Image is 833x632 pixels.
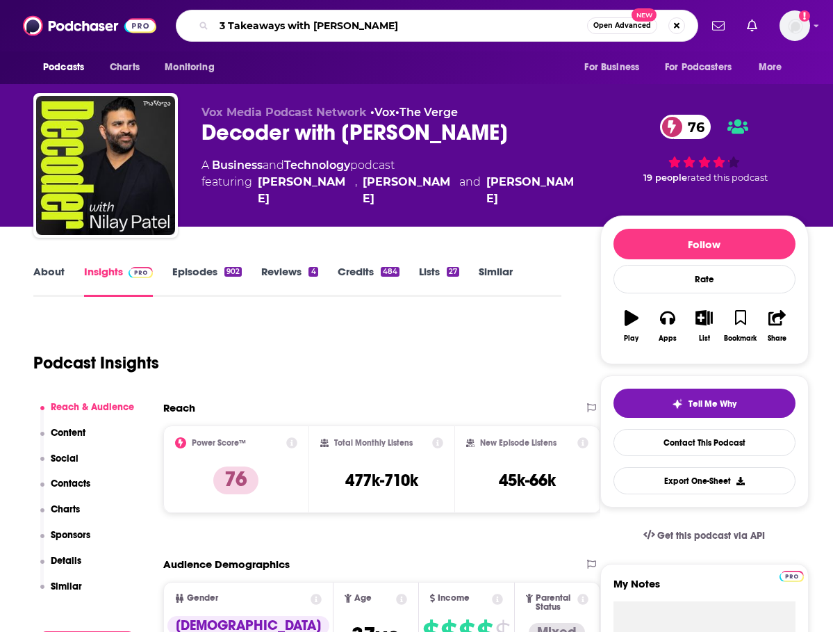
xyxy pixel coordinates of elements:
button: open menu [575,54,657,81]
button: Apps [650,301,686,351]
a: Show notifications dropdown [741,14,763,38]
span: For Podcasters [665,58,732,77]
span: Monitoring [165,58,214,77]
h3: 477k-710k [345,470,418,491]
a: Vox [374,106,395,119]
p: Social [51,453,79,464]
a: Reviews4 [261,265,317,297]
div: Bookmark [724,334,757,343]
input: Search podcasts, credits, & more... [214,15,587,37]
button: Sponsors [40,529,91,555]
div: Play [624,334,638,343]
h1: Podcast Insights [33,353,159,373]
a: Kara Swisher [363,174,454,207]
p: 76 [213,467,258,494]
button: Share [759,301,795,351]
img: Podchaser Pro [780,571,804,582]
p: Sponsors [51,529,90,541]
span: Podcasts [43,58,84,77]
p: Charts [51,503,80,515]
p: Contacts [51,478,90,489]
div: 27 [447,267,459,277]
a: Episodes902 [172,265,242,297]
button: Bookmark [723,301,759,351]
span: 76 [674,115,711,139]
button: Reach & Audience [40,401,135,427]
div: Rate [613,265,795,293]
p: Details [51,555,81,567]
span: Tell Me Why [688,398,736,410]
button: open menu [155,54,232,81]
h2: Reach [163,401,195,414]
a: Get this podcast via API [632,519,777,553]
span: Charts [110,58,140,77]
span: Gender [187,594,218,603]
h2: Audience Demographics [163,558,290,571]
a: InsightsPodchaser Pro [84,265,153,297]
div: 902 [224,267,242,277]
span: Vox Media Podcast Network [201,106,367,119]
a: Lists27 [419,265,459,297]
span: New [632,8,657,22]
span: • [370,106,395,119]
span: , [355,174,357,207]
span: Get this podcast via API [657,530,765,542]
a: Technology [284,159,350,172]
button: Show profile menu [780,10,810,41]
span: Open Advanced [593,22,651,29]
button: tell me why sparkleTell Me Why [613,389,795,418]
div: 76 19 peoplerated this podcast [600,106,809,192]
h2: New Episode Listens [480,438,556,448]
span: • [395,106,458,119]
img: tell me why sparkle [672,398,683,410]
button: open menu [33,54,102,81]
div: List [699,334,710,343]
a: Business [212,159,263,172]
a: Contact This Podcast [613,429,795,456]
span: For Business [584,58,639,77]
button: Similar [40,581,83,606]
h2: Power Score™ [192,438,246,448]
p: Content [51,427,85,439]
span: and [263,159,284,172]
img: Podchaser Pro [129,267,153,278]
div: A podcast [201,157,578,207]
div: 484 [381,267,399,277]
span: and [459,174,481,207]
img: Podchaser - Follow, Share and Rate Podcasts [23,13,156,39]
button: open menu [749,54,800,81]
span: 19 people [643,172,687,183]
button: Open AdvancedNew [587,17,657,34]
span: Age [354,594,372,603]
div: 4 [308,267,317,277]
a: Show notifications dropdown [707,14,730,38]
button: Content [40,427,86,453]
a: Charts [101,54,148,81]
span: Income [438,594,470,603]
div: [PERSON_NAME] [486,174,578,207]
a: The Verge [399,106,458,119]
button: Details [40,555,82,581]
button: Charts [40,503,81,529]
div: Apps [659,334,677,343]
button: Play [613,301,650,351]
button: Contacts [40,478,91,503]
p: Reach & Audience [51,401,134,413]
button: Follow [613,229,795,259]
button: List [686,301,722,351]
button: open menu [656,54,752,81]
a: About [33,265,65,297]
span: rated this podcast [687,172,768,183]
img: Decoder with Nilay Patel [36,96,175,235]
h3: 45k-66k [499,470,556,491]
div: Search podcasts, credits, & more... [176,10,698,42]
p: Similar [51,581,82,592]
a: Credits484 [338,265,399,297]
button: Social [40,453,79,478]
a: Similar [479,265,513,297]
a: Nilay Patel [258,174,349,207]
span: featuring [201,174,578,207]
button: Export One-Sheet [613,467,795,494]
